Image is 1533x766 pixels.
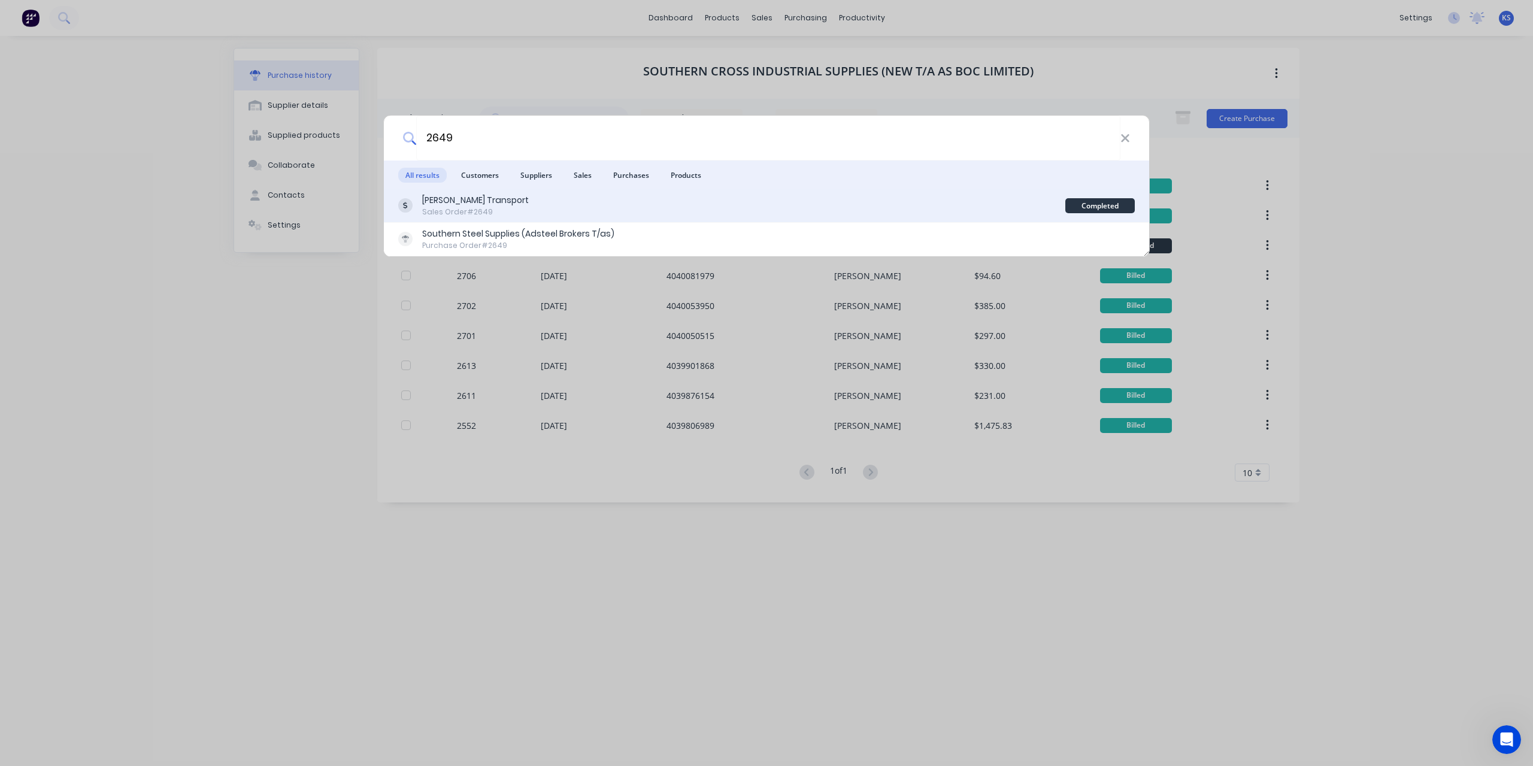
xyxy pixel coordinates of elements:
[422,194,529,207] div: [PERSON_NAME] Transport
[1065,232,1135,247] div: Billed
[513,168,559,183] span: Suppliers
[454,168,506,183] span: Customers
[416,116,1120,161] input: Start typing a customer or supplier name to create a new order...
[606,168,656,183] span: Purchases
[664,168,708,183] span: Products
[422,207,529,217] div: Sales Order #2649
[1065,198,1135,213] div: Completed
[566,168,599,183] span: Sales
[422,228,614,240] div: Southern Steel Supplies (Adsteel Brokers T/as)
[422,240,614,251] div: Purchase Order #2649
[398,168,447,183] span: All results
[1492,725,1521,754] iframe: Intercom live chat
